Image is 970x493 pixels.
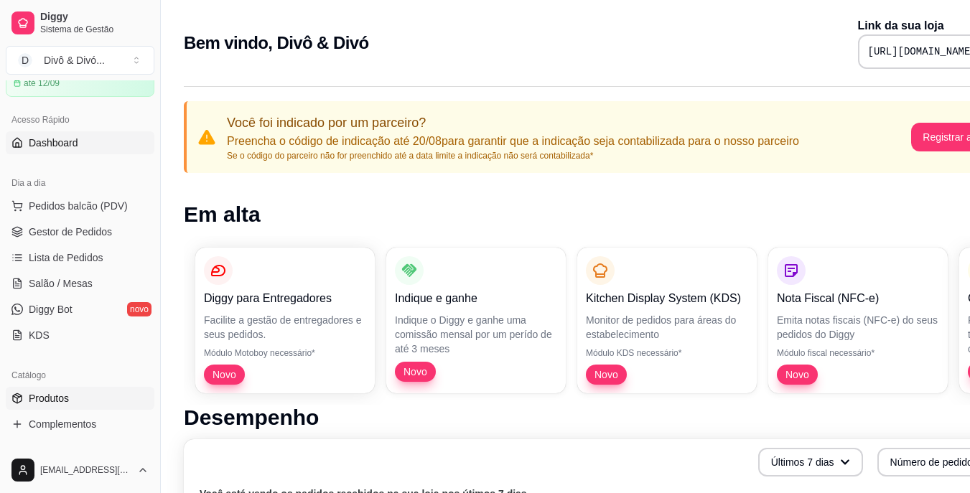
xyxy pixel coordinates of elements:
[6,324,154,347] a: KDS
[777,290,939,307] p: Nota Fiscal (NFC-e)
[6,6,154,40] a: DiggySistema de Gestão
[40,11,149,24] span: Diggy
[24,78,60,89] article: até 12/09
[777,313,939,342] p: Emita notas fiscais (NFC-e) do seus pedidos do Diggy
[6,131,154,154] a: Dashboard
[204,290,366,307] p: Diggy para Entregadores
[29,225,112,239] span: Gestor de Pedidos
[6,172,154,194] div: Dia a dia
[29,328,50,342] span: KDS
[6,413,154,436] a: Complementos
[6,453,154,487] button: [EMAIL_ADDRESS][DOMAIN_NAME]
[6,220,154,243] a: Gestor de Pedidos
[395,290,557,307] p: Indique e ganhe
[40,464,131,476] span: [EMAIL_ADDRESS][DOMAIN_NAME]
[6,387,154,410] a: Produtos
[6,46,154,75] button: Select a team
[6,194,154,217] button: Pedidos balcão (PDV)
[29,302,73,316] span: Diggy Bot
[29,276,93,291] span: Salão / Mesas
[227,150,799,161] p: Se o código do parceiro não for preenchido até a data limite a indicação não será contabilizada*
[29,417,96,431] span: Complementos
[18,53,32,67] span: D
[395,313,557,356] p: Indique o Diggy e ganhe uma comissão mensal por um perído de até 3 meses
[6,272,154,295] a: Salão / Mesas
[44,53,105,67] div: Divô & Divó ...
[227,113,799,133] p: Você foi indicado por um parceiro?
[29,250,103,265] span: Lista de Pedidos
[29,199,128,213] span: Pedidos balcão (PDV)
[40,24,149,35] span: Sistema de Gestão
[6,246,154,269] a: Lista de Pedidos
[207,367,242,382] span: Novo
[204,313,366,342] p: Facilite a gestão de entregadores e seus pedidos.
[586,347,748,359] p: Módulo KDS necessário*
[586,313,748,342] p: Monitor de pedidos para áreas do estabelecimento
[29,391,69,405] span: Produtos
[195,248,375,393] button: Diggy para EntregadoresFacilite a gestão de entregadores e seus pedidos.Módulo Motoboy necessário...
[29,136,78,150] span: Dashboard
[768,248,948,393] button: Nota Fiscal (NFC-e)Emita notas fiscais (NFC-e) do seus pedidos do DiggyMódulo fiscal necessário*Novo
[398,365,433,379] span: Novo
[758,448,863,476] button: Últimos 7 dias
[586,290,748,307] p: Kitchen Display System (KDS)
[184,32,369,55] h2: Bem vindo, Divô & Divó
[6,364,154,387] div: Catálogo
[386,248,566,393] button: Indique e ganheIndique o Diggy e ganhe uma comissão mensal por um perído de até 3 mesesNovo
[204,347,366,359] p: Módulo Motoboy necessário*
[780,367,815,382] span: Novo
[227,133,799,150] p: Preencha o código de indicação até 20/08 para garantir que a indicação seja contabilizada para o ...
[577,248,757,393] button: Kitchen Display System (KDS)Monitor de pedidos para áreas do estabelecimentoMódulo KDS necessário...
[777,347,939,359] p: Módulo fiscal necessário*
[6,298,154,321] a: Diggy Botnovo
[6,108,154,131] div: Acesso Rápido
[589,367,624,382] span: Novo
